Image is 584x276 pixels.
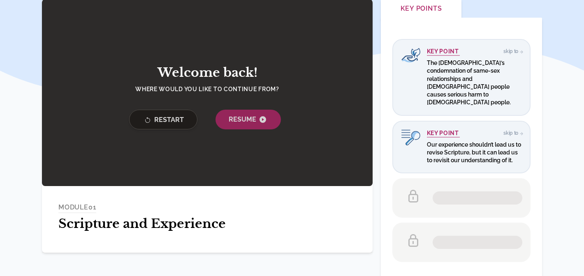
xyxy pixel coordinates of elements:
[427,130,460,138] h4: Key Point
[503,130,521,136] span: Skip to
[58,202,96,213] h4: MODULE 01
[427,141,521,165] p: Our experience shouldn’t lead us to revise Scripture, but it can lead us to revisit our understan...
[121,85,294,93] h4: Where would you like to continue from?
[58,216,356,231] h1: Scripture and Experience
[216,110,281,129] button: Resume
[121,65,294,80] h2: Welcome back!
[129,110,197,129] button: Restart
[427,59,521,107] p: The [DEMOGRAPHIC_DATA]’s condemnation of same-sex relationships and [DEMOGRAPHIC_DATA] people cau...
[229,115,268,124] span: Resume
[427,48,460,56] h4: Key Point
[143,115,184,125] span: Restart
[503,48,521,54] span: Skip to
